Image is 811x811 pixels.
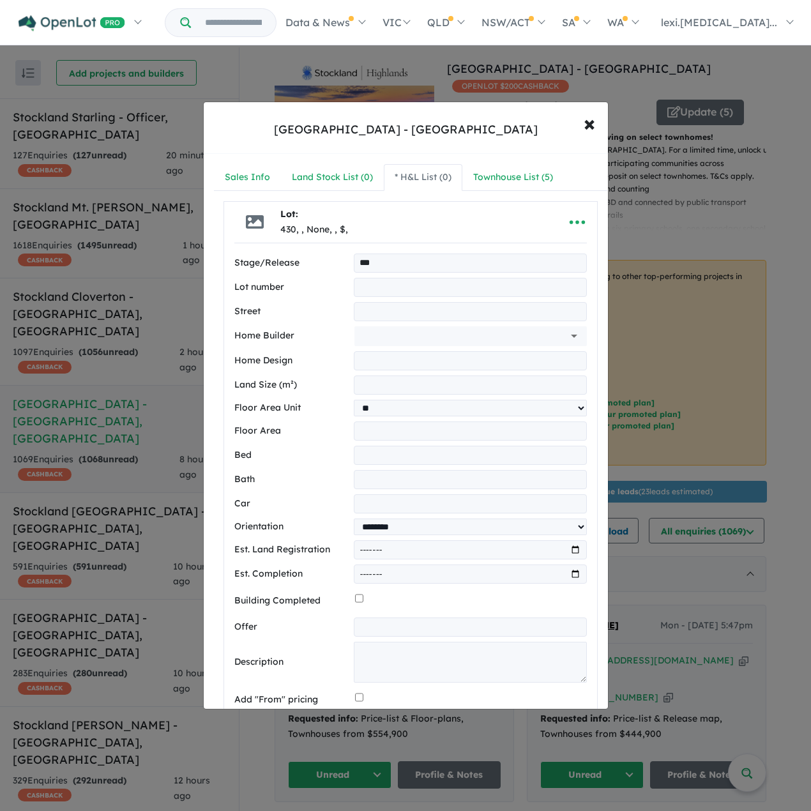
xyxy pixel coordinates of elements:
[193,9,273,36] input: Try estate name, suburb, builder or developer
[234,423,349,439] label: Floor Area
[234,655,349,670] label: Description
[565,327,583,345] button: Open
[280,222,348,238] div: 430, , None, , $,
[584,109,595,137] span: ×
[280,208,298,220] b: Lot:
[234,448,349,463] label: Bed
[234,304,349,319] label: Street
[234,593,350,609] label: Building Completed
[234,496,349,512] label: Car
[234,353,349,368] label: Home Design
[661,16,777,29] span: lexi.[MEDICAL_DATA]...
[225,170,270,185] div: Sales Info
[234,619,349,635] label: Offer
[395,170,451,185] div: * H&L List ( 0 )
[234,566,349,582] label: Est. Completion
[234,255,349,271] label: Stage/Release
[292,170,373,185] div: Land Stock List ( 0 )
[234,692,350,708] label: Add "From" pricing
[234,472,349,487] label: Bath
[274,121,538,138] div: [GEOGRAPHIC_DATA] - [GEOGRAPHIC_DATA]
[234,377,349,393] label: Land Size (m²)
[234,542,349,557] label: Est. Land Registration
[19,15,125,31] img: Openlot PRO Logo White
[234,328,349,344] label: Home Builder
[234,400,349,416] label: Floor Area Unit
[234,280,349,295] label: Lot number
[473,170,553,185] div: Townhouse List ( 5 )
[234,519,349,534] label: Orientation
